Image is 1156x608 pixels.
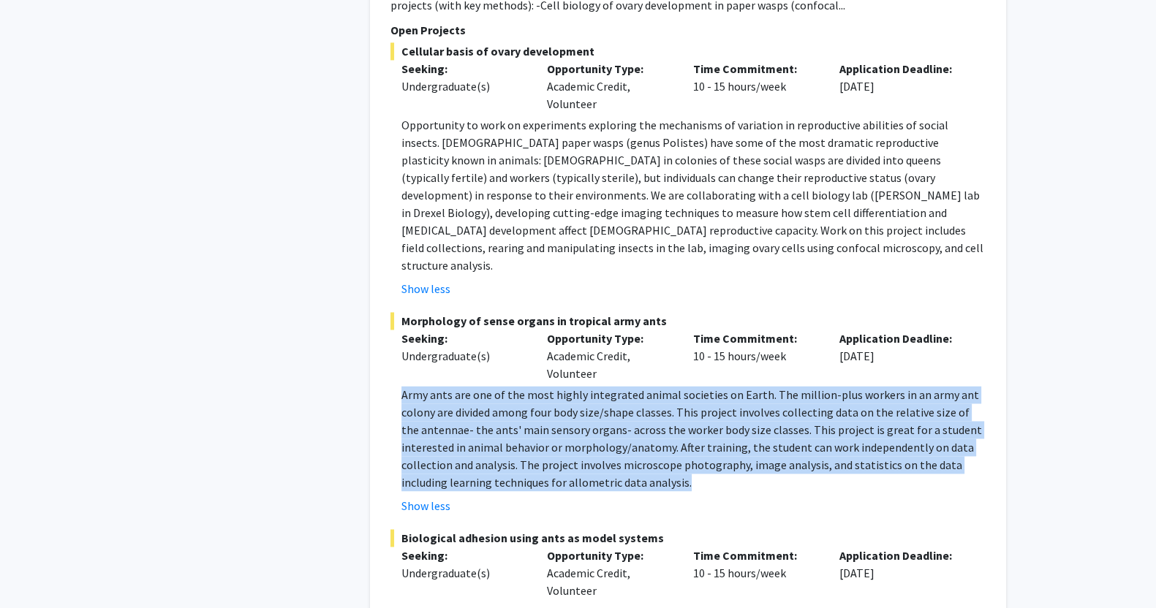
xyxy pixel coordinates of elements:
div: Undergraduate(s) [401,347,526,365]
div: [DATE] [828,60,975,113]
iframe: Chat [1094,542,1145,597]
p: Seeking: [401,547,526,564]
p: Application Deadline: [839,547,964,564]
div: 10 - 15 hours/week [682,60,828,113]
p: Opportunity Type: [547,547,671,564]
p: Application Deadline: [839,60,964,77]
button: Show less [401,497,450,514]
p: Opportunity Type: [547,60,671,77]
p: Seeking: [401,330,526,347]
p: Time Commitment: [693,60,817,77]
div: 10 - 15 hours/week [682,330,828,382]
div: Academic Credit, Volunteer [536,330,682,382]
span: Biological adhesion using ants as model systems [390,529,986,547]
p: Time Commitment: [693,547,817,564]
span: Cellular basis of ovary development [390,42,986,60]
p: Seeking: [401,60,526,77]
p: Time Commitment: [693,330,817,347]
button: Show less [401,280,450,297]
p: Application Deadline: [839,330,964,347]
div: Undergraduate(s) [401,77,526,95]
div: Academic Credit, Volunteer [536,60,682,113]
div: [DATE] [828,330,975,382]
p: Opportunity to work on experiments exploring the mechanisms of variation in reproductive abilitie... [401,116,986,274]
div: [DATE] [828,547,975,599]
p: Open Projects [390,21,986,39]
div: 10 - 15 hours/week [682,547,828,599]
span: Morphology of sense organs in tropical army ants [390,312,986,330]
div: Undergraduate(s) [401,564,526,582]
p: Army ants are one of the most highly integrated animal societies on Earth. The million-plus worke... [401,386,986,491]
div: Academic Credit, Volunteer [536,547,682,599]
p: Opportunity Type: [547,330,671,347]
